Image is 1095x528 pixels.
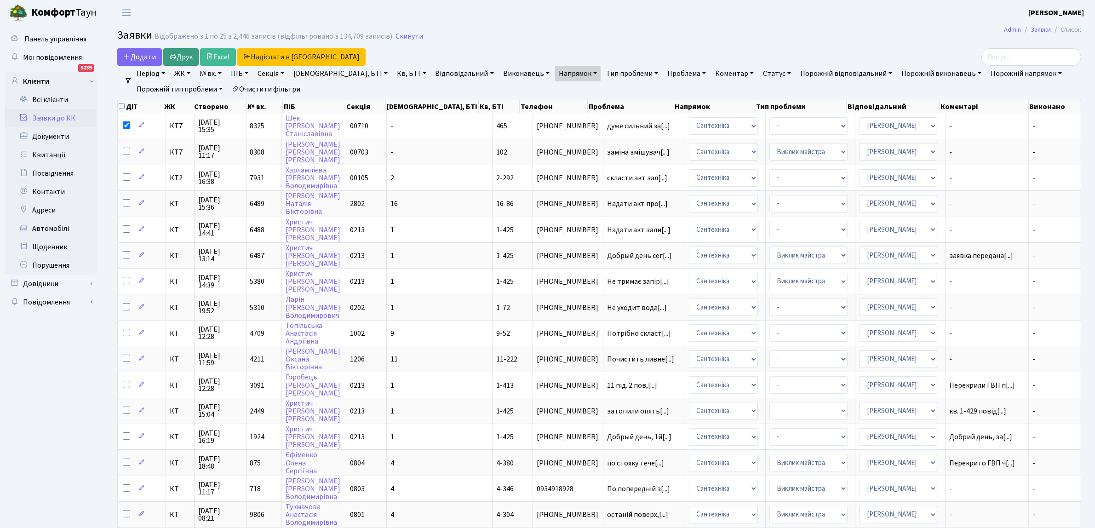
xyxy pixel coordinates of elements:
[247,100,282,113] th: № вх.
[390,510,394,520] span: 4
[286,113,340,139] a: Шек[PERSON_NAME]Станіславівна
[537,252,599,259] span: [PHONE_NUMBER]
[5,183,97,201] a: Контакти
[537,122,599,130] span: [PHONE_NUMBER]
[5,91,97,109] a: Всі клієнти
[170,485,190,493] span: КТ
[350,303,365,313] span: 0202
[949,380,1015,390] span: Перекрили ГВП п[...]
[5,201,97,219] a: Адреси
[949,200,1025,207] span: -
[949,304,1025,311] span: -
[607,484,670,494] span: По попередній з[...]
[496,432,514,442] span: 1-425
[607,251,672,261] span: Добрый день сег[...]
[496,276,514,287] span: 1-425
[286,269,340,294] a: Христич[PERSON_NAME][PERSON_NAME]
[198,430,242,444] span: [DATE] 16:19
[390,251,394,261] span: 1
[286,373,340,398] a: Горобець[PERSON_NAME][PERSON_NAME]
[200,48,236,66] a: Excel
[607,121,670,131] span: дуже сильний за[...]
[390,406,394,416] span: 1
[250,432,265,442] span: 1924
[390,173,394,183] span: 2
[198,119,242,133] span: [DATE] 15:35
[1032,251,1035,261] span: -
[170,200,190,207] span: КТ
[198,222,242,237] span: [DATE] 14:41
[170,511,190,518] span: КТ
[537,485,599,493] span: 0934918928
[163,48,199,66] a: Друк
[170,122,190,130] span: КТ7
[949,330,1025,337] span: -
[607,328,671,339] span: Потрібно скласт[...]
[250,510,265,520] span: 9806
[949,251,1013,261] span: заявка передана[...]
[537,149,599,156] span: [PHONE_NUMBER]
[198,144,242,159] span: [DATE] 11:17
[390,121,393,131] span: -
[5,293,97,311] a: Повідомлення
[286,295,340,321] a: Ларін[PERSON_NAME]Володимирович
[981,48,1081,66] input: Пошук...
[198,248,242,263] span: [DATE] 13:14
[1004,25,1021,34] a: Admin
[5,238,97,256] a: Щоденник
[170,330,190,337] span: КТ
[198,300,242,315] span: [DATE] 19:52
[115,5,138,20] button: Переключити навігацію
[350,251,365,261] span: 0213
[198,507,242,522] span: [DATE] 08:21
[5,164,97,183] a: Посвідчення
[198,378,242,392] span: [DATE] 12:28
[198,403,242,418] span: [DATE] 15:04
[537,433,599,441] span: [PHONE_NUMBER]
[350,458,365,468] span: 0804
[949,174,1025,182] span: -
[170,304,190,311] span: КТ
[537,407,599,415] span: [PHONE_NUMBER]
[350,328,365,339] span: 1002
[496,225,514,235] span: 1-425
[602,66,662,81] a: Тип проблеми
[117,48,162,66] a: Додати
[78,64,94,72] div: 3239
[520,100,588,113] th: Телефон
[496,406,514,416] span: 1-425
[198,196,242,211] span: [DATE] 15:36
[250,380,265,390] span: 3091
[5,109,97,127] a: Заявки до КК
[286,217,340,243] a: Христич[PERSON_NAME][PERSON_NAME]
[496,251,514,261] span: 1-425
[5,275,97,293] a: Довідники
[499,66,553,81] a: Виконавець
[940,100,1029,113] th: Коментарі
[350,121,368,131] span: 00710
[250,458,261,468] span: 875
[607,225,671,235] span: Надати акт зали[...]
[350,276,365,287] span: 0213
[350,354,365,364] span: 1206
[170,252,190,259] span: КТ
[496,484,514,494] span: 4-346
[496,303,510,313] span: 1-72
[390,225,394,235] span: 1
[607,406,669,416] span: затопили опять[...]
[1032,303,1035,313] span: -
[118,100,163,113] th: Дії
[555,66,601,81] a: Напрямок
[390,147,393,157] span: -
[198,326,242,340] span: [DATE] 12:28
[286,398,340,424] a: Христич[PERSON_NAME][PERSON_NAME]
[607,354,674,364] span: Почистить ливне[...]
[31,5,97,21] span: Таун
[286,243,340,269] a: Христич[PERSON_NAME][PERSON_NAME]
[170,459,190,467] span: КТ
[390,303,394,313] span: 1
[1028,7,1084,18] a: [PERSON_NAME]
[1032,510,1035,520] span: -
[847,100,939,113] th: Відповідальний
[949,356,1025,363] span: -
